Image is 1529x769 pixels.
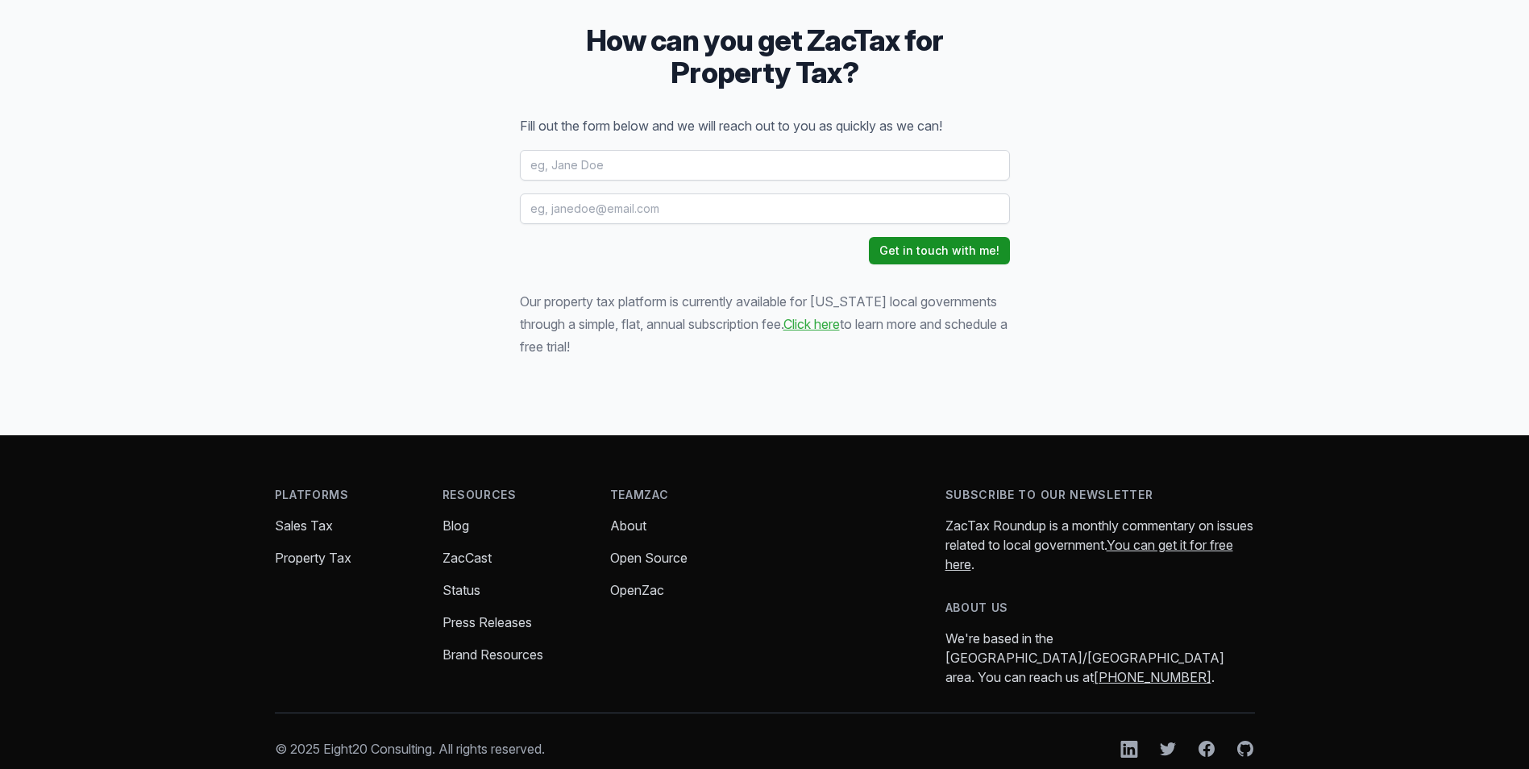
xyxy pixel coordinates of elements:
input: eg, janedoe@email.com [520,193,1010,224]
h4: TeamZac [610,487,752,503]
input: eg, Jane Doe [520,150,1010,181]
a: About [610,518,646,534]
a: Open Source [610,550,688,566]
p: ZacTax Roundup is a monthly commentary on issues related to local government. . [945,516,1255,574]
a: Brand Resources [442,646,543,663]
p: Fill out the form below and we will reach out to you as quickly as we can! [520,114,1010,137]
a: OpenZac [610,582,664,598]
p: We're based in the [GEOGRAPHIC_DATA]/[GEOGRAPHIC_DATA] area. You can reach us at . [945,629,1255,687]
a: Press Releases [442,614,532,630]
p: Our property tax platform is currently available for [US_STATE] local governments through a simpl... [520,290,1010,358]
a: [PHONE_NUMBER] [1094,669,1211,685]
p: © 2025 Eight20 Consulting. All rights reserved. [275,739,545,759]
a: ZacCast [442,550,492,566]
a: Click here [783,316,840,332]
a: Blog [442,518,469,534]
a: Sales Tax [275,518,333,534]
button: Get in touch with me! [869,237,1010,264]
a: Status [442,582,480,598]
h4: Resources [442,487,584,503]
h4: About us [945,600,1255,616]
h4: Subscribe to our newsletter [945,487,1255,503]
a: Property Tax [275,550,351,566]
h3: How can you get ZacTax for Property Tax? [520,24,1010,89]
h4: Platforms [275,487,417,503]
